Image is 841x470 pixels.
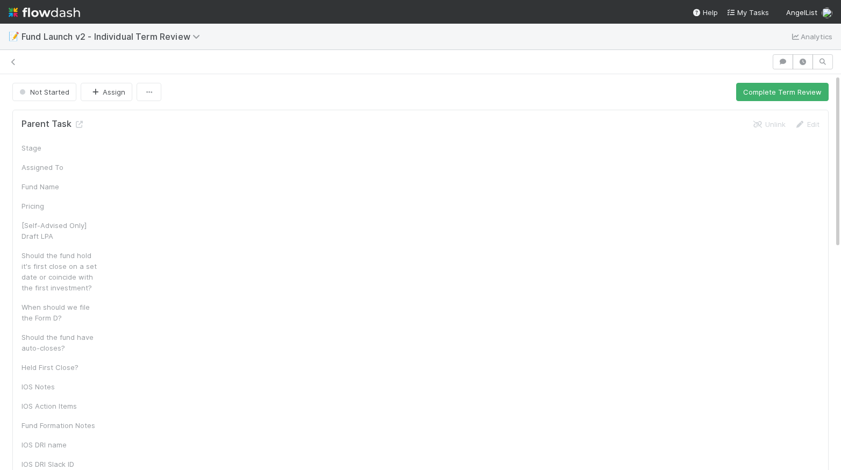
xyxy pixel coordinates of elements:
div: Should the fund hold it's first close on a set date or coincide with the first investment? [22,250,102,293]
div: Pricing [22,201,102,211]
div: Should the fund have auto-closes? [22,332,102,353]
div: IOS DRI Slack ID [22,459,102,469]
h5: Parent Task [22,119,84,130]
a: Unlink [752,120,786,129]
button: Not Started [12,83,76,101]
img: avatar_b5be9b1b-4537-4870-b8e7-50cc2287641b.png [822,8,832,18]
div: IOS Notes [22,381,102,392]
span: Fund Launch v2 - Individual Term Review [22,31,205,42]
button: Assign [81,83,132,101]
div: Help [692,7,718,18]
div: Fund Formation Notes [22,420,102,431]
div: IOS DRI name [22,439,102,450]
span: My Tasks [726,8,769,17]
img: logo-inverted-e16ddd16eac7371096b0.svg [9,3,80,22]
a: Edit [794,120,819,129]
a: Analytics [790,30,832,43]
a: My Tasks [726,7,769,18]
span: Not Started [17,88,69,96]
div: Assigned To [22,162,102,173]
div: Stage [22,143,102,153]
span: AngelList [786,8,817,17]
span: 📝 [9,32,19,41]
div: [Self-Advised Only] Draft LPA [22,220,102,241]
div: Fund Name [22,181,102,192]
div: IOS Action Items [22,401,102,411]
div: When should we file the Form D? [22,302,102,323]
div: Held First Close? [22,362,102,373]
button: Complete Term Review [736,83,829,101]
